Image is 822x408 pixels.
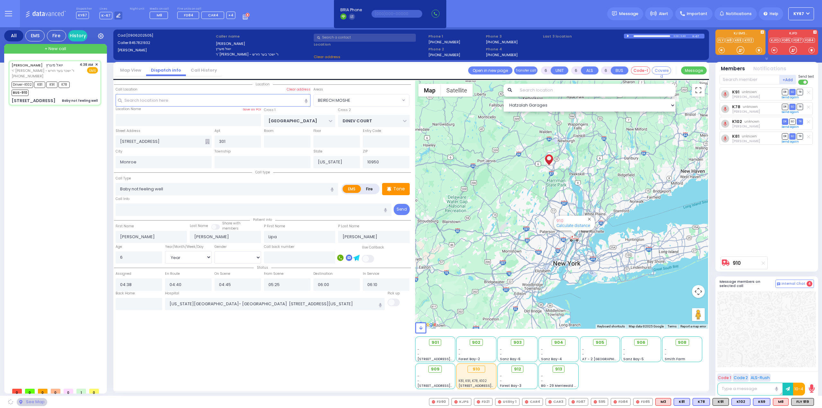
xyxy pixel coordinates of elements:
button: Covered [652,66,671,74]
span: Chaim Brach [732,109,760,114]
label: Entry Code [363,128,381,134]
span: - [623,352,625,357]
label: Call Location [116,87,137,92]
div: 0:40 [680,32,686,40]
label: Last 3 location [543,34,624,39]
a: K91 [732,90,739,94]
label: Fire [361,185,379,193]
label: Cross 2 [338,108,351,113]
button: 10-4 [793,383,805,395]
div: FD85 [633,398,653,406]
span: +4 [228,13,233,18]
a: Send again [782,95,799,99]
label: En Route [165,271,180,276]
span: - [459,347,460,352]
span: TR [797,104,803,110]
span: 1 [76,389,86,394]
button: Send [394,204,410,215]
span: Phone 1 [428,34,484,39]
small: Share with [222,221,240,226]
button: Code 2 [733,374,749,382]
label: Assigned [116,271,131,276]
a: Call History [186,67,222,73]
label: Back Home [116,291,135,296]
span: - [541,378,543,383]
span: - [665,347,667,352]
a: FD87 [792,38,803,43]
span: Clear address [314,54,340,59]
span: KY67 [793,11,804,17]
span: 0 [64,389,73,394]
span: Forest Bay-3 [500,383,521,388]
span: Message [619,11,638,17]
span: unknown [742,90,757,94]
span: Smith Farm [665,357,685,361]
span: - [500,378,502,383]
label: Save as POI [243,107,261,112]
span: BEIRECH MOSHE [313,94,409,106]
div: K69 [753,398,770,406]
img: red-radio-icon.svg [477,400,480,404]
span: Help [770,11,778,17]
a: K78 [732,104,740,109]
label: Call Info [116,196,129,202]
a: K81 [732,134,739,139]
label: P First Name [264,224,285,229]
a: KJFD [770,38,780,43]
div: CAR3 [546,398,566,406]
button: Notifications [753,65,786,73]
button: +Add [780,75,796,84]
span: Status [254,265,271,270]
span: Send text [798,74,814,79]
span: EMS [87,67,98,74]
div: K78 [693,398,710,406]
span: - [582,347,584,352]
span: TR [797,89,803,95]
span: Sanz Bay-5 [623,357,644,361]
a: Calculate distance [556,223,590,228]
label: Dispatcher [76,7,92,11]
button: Close [586,216,592,222]
label: EMS [343,185,361,193]
label: Floor [313,128,321,134]
span: 908 [678,339,686,346]
img: comment-alt.png [777,282,780,286]
div: M3 [655,398,671,406]
span: unknown [744,119,759,124]
span: DR [782,133,788,139]
label: P Last Name [338,224,359,229]
div: BLS [693,398,710,406]
a: FLY [717,38,725,43]
a: FD84 [804,38,815,43]
span: K78 [58,82,70,88]
span: - [500,347,502,352]
img: Logo [25,10,68,18]
a: Send again [782,140,799,143]
input: (000)000-00000 [372,10,422,18]
span: 912 [514,366,521,372]
span: 8457821932 [129,40,150,45]
span: - [417,378,419,383]
span: SO [789,89,796,95]
label: Apt [214,128,220,134]
button: Code 1 [717,374,732,382]
label: Pick up [388,291,400,296]
span: - [582,352,584,357]
label: [PHONE_NUMBER] [428,52,460,57]
div: BLS [731,398,750,406]
span: CAR4 [208,13,218,18]
a: Send again [782,110,799,114]
div: K91 [713,398,729,406]
span: 0 [12,389,22,394]
span: 906 [637,339,645,346]
div: Fire [47,30,66,41]
span: DR [782,89,788,95]
span: K91 [46,82,57,88]
img: message.svg [612,11,617,16]
button: Toggle fullscreen view [692,84,705,97]
span: Berish Mertz [732,139,760,143]
label: Township [214,149,231,154]
label: Caller: [118,40,214,46]
span: 4 [807,281,812,287]
span: Sanz Bay-4 [541,357,562,361]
